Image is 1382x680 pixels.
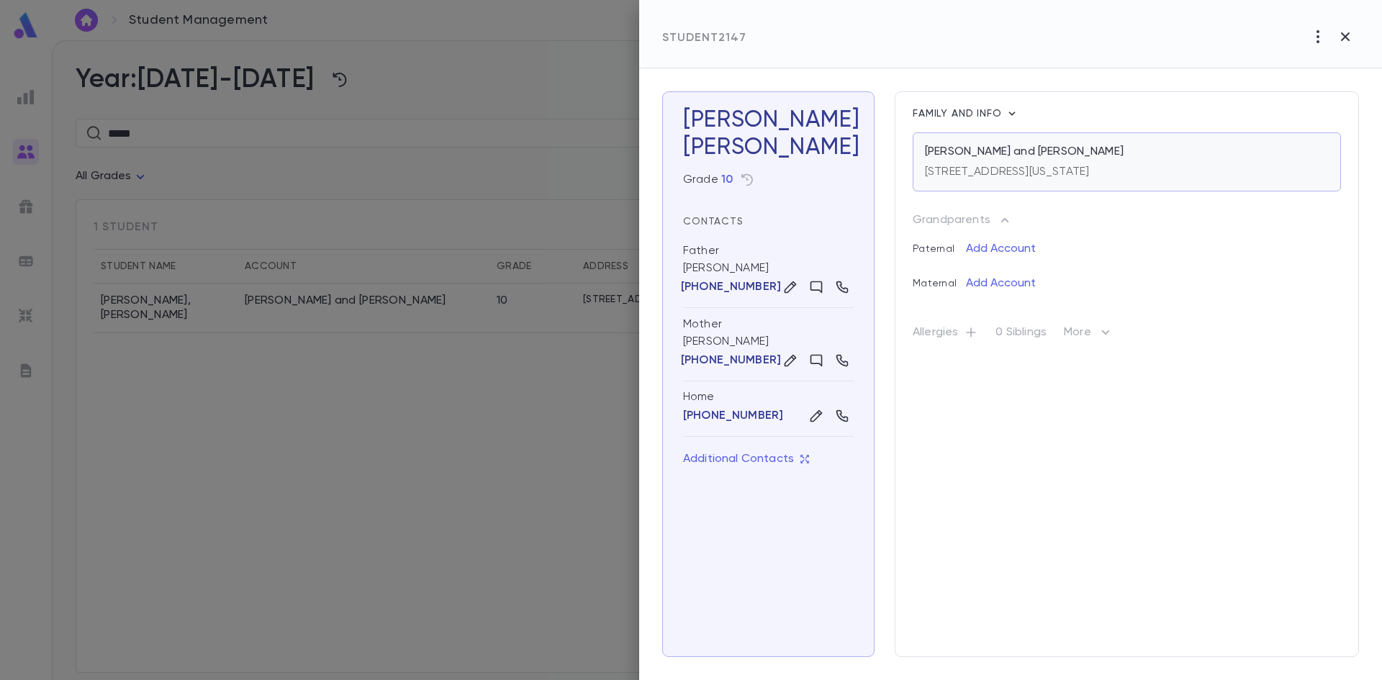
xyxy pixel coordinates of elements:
[683,308,854,381] div: [PERSON_NAME]
[995,325,1047,345] p: 0 Siblings
[721,173,733,187] button: 10
[683,243,719,258] div: Father
[681,280,781,294] p: [PHONE_NUMBER]
[913,109,1005,119] span: Family and info
[925,165,1089,179] p: [STREET_ADDRESS][US_STATE]
[662,32,746,44] span: Student 2147
[683,353,779,368] button: [PHONE_NUMBER]
[683,106,854,161] h3: [PERSON_NAME]
[913,213,990,227] p: Grandparents
[683,217,744,227] span: Contacts
[683,280,779,294] button: [PHONE_NUMBER]
[683,134,854,161] div: [PERSON_NAME]
[966,272,1036,295] button: Add Account
[683,409,783,423] button: [PHONE_NUMBER]
[683,235,854,308] div: [PERSON_NAME]
[683,317,722,332] div: Mother
[683,452,810,466] p: Additional Contacts
[913,266,966,289] p: Maternal
[683,390,854,404] div: Home
[925,145,1124,159] p: [PERSON_NAME] and [PERSON_NAME]
[681,353,781,368] p: [PHONE_NUMBER]
[1064,324,1114,347] p: More
[683,173,733,187] div: Grade
[966,237,1036,260] button: Add Account
[683,445,810,473] button: Additional Contacts
[913,325,978,345] p: Allergies
[913,232,966,255] p: Paternal
[913,209,1012,232] button: Grandparents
